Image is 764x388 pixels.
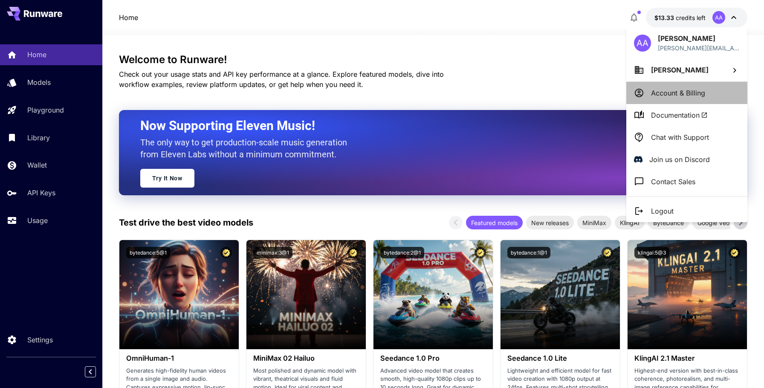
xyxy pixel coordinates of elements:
[651,88,705,98] p: Account & Billing
[651,206,674,216] p: Logout
[658,43,740,52] div: aabhas@ultragames247.com
[658,33,740,43] p: [PERSON_NAME]
[651,110,708,120] span: Documentation
[649,154,710,165] p: Join us on Discord
[651,66,709,74] span: [PERSON_NAME]
[651,177,695,187] p: Contact Sales
[634,35,651,52] div: AA
[626,58,747,81] button: [PERSON_NAME]
[658,43,740,52] p: [PERSON_NAME][EMAIL_ADDRESS][DOMAIN_NAME]
[651,132,709,142] p: Chat with Support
